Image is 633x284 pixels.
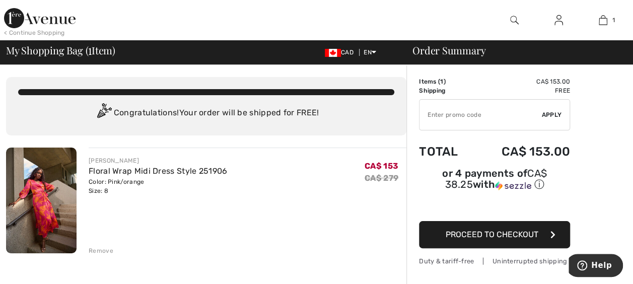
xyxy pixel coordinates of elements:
[18,103,394,123] div: Congratulations! Your order will be shipped for FREE!
[419,221,570,248] button: Proceed to Checkout
[495,181,531,190] img: Sezzle
[94,103,114,123] img: Congratulation2.svg
[365,161,398,171] span: CA$ 153
[440,78,443,85] span: 1
[89,177,228,195] div: Color: Pink/orange Size: 8
[446,230,538,239] span: Proceed to Checkout
[419,169,570,195] div: or 4 payments ofCA$ 38.25withSezzle Click to learn more about Sezzle
[419,134,474,169] td: Total
[89,166,228,176] a: Floral Wrap Midi Dress Style 251906
[474,77,570,86] td: CA$ 153.00
[6,148,77,253] img: Floral Wrap Midi Dress Style 251906
[581,14,624,26] a: 1
[364,49,376,56] span: EN
[400,45,627,55] div: Order Summary
[445,167,547,190] span: CA$ 38.25
[612,16,615,25] span: 1
[325,49,358,56] span: CAD
[6,45,115,55] span: My Shopping Bag ( Item)
[419,77,474,86] td: Items ( )
[4,28,65,37] div: < Continue Shopping
[419,195,570,218] iframe: PayPal-paypal
[599,14,607,26] img: My Bag
[419,169,570,191] div: or 4 payments of with
[510,14,519,26] img: search the website
[89,246,113,255] div: Remove
[474,134,570,169] td: CA$ 153.00
[542,110,562,119] span: Apply
[569,254,623,279] iframe: Opens a widget where you can find more information
[365,173,398,183] s: CA$ 279
[554,14,563,26] img: My Info
[546,14,571,27] a: Sign In
[4,8,76,28] img: 1ère Avenue
[419,100,542,130] input: Promo code
[89,156,228,165] div: [PERSON_NAME]
[474,86,570,95] td: Free
[419,256,570,266] div: Duty & tariff-free | Uninterrupted shipping
[325,49,341,57] img: Canadian Dollar
[419,86,474,95] td: Shipping
[88,43,92,56] span: 1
